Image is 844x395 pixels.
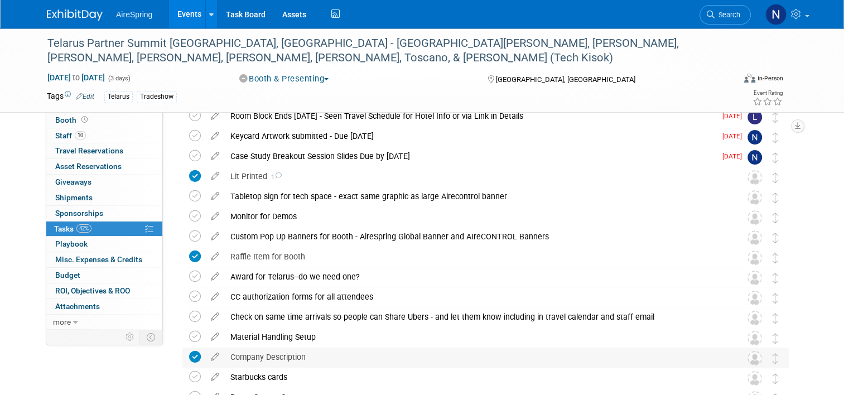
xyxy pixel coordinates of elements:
[205,191,225,201] a: edit
[757,74,783,83] div: In-Person
[773,333,778,344] i: Move task
[773,373,778,384] i: Move task
[773,192,778,203] i: Move task
[46,190,162,205] a: Shipments
[747,170,762,185] img: Unassigned
[46,252,162,267] a: Misc. Expenses & Credits
[225,127,716,146] div: Keycard Artwork submitted - Due [DATE]
[773,112,778,123] i: Move task
[205,272,225,282] a: edit
[46,299,162,314] a: Attachments
[225,267,725,286] div: Award for Telarus--do we need one?
[225,147,716,166] div: Case Study Breakout Session Slides Due by [DATE]
[47,90,94,103] td: Tags
[747,271,762,285] img: Unassigned
[765,4,787,25] img: Natalie Pyron
[225,348,725,367] div: Company Description
[205,312,225,322] a: edit
[205,332,225,342] a: edit
[205,131,225,141] a: edit
[55,255,142,264] span: Misc. Expenses & Credits
[747,150,762,165] img: Natalie Pyron
[205,352,225,362] a: edit
[46,206,162,221] a: Sponsorships
[55,239,88,248] span: Playbook
[44,33,721,68] div: Telarus Partner Summit [GEOGRAPHIC_DATA], [GEOGRAPHIC_DATA] - [GEOGRAPHIC_DATA][PERSON_NAME], [PE...
[747,110,762,124] img: Lisa Chow
[773,313,778,324] i: Move task
[747,130,762,144] img: Natalie Pyron
[773,152,778,163] i: Move task
[205,232,225,242] a: edit
[267,174,282,181] span: 1
[46,159,162,174] a: Asset Reservations
[55,286,130,295] span: ROI, Objectives & ROO
[205,252,225,262] a: edit
[79,115,90,124] span: Booth not reserved yet
[225,368,725,387] div: Starbucks cards
[46,283,162,298] a: ROI, Objectives & ROO
[225,207,725,226] div: Monitor for Demos
[747,311,762,325] img: Unassigned
[205,111,225,121] a: edit
[225,167,725,186] div: Lit Printed
[53,317,71,326] span: more
[225,327,725,346] div: Material Handling Setup
[55,271,80,280] span: Budget
[116,10,152,19] span: AireSpring
[773,253,778,263] i: Move task
[773,293,778,304] i: Move task
[496,75,635,84] span: [GEOGRAPHIC_DATA], [GEOGRAPHIC_DATA]
[55,115,90,124] span: Booth
[747,251,762,265] img: Unassigned
[674,72,783,89] div: Event Format
[773,213,778,223] i: Move task
[76,93,94,100] a: Edit
[140,330,163,344] td: Toggle Event Tabs
[120,330,140,344] td: Personalize Event Tab Strip
[46,175,162,190] a: Giveaways
[47,73,105,83] span: [DATE] [DATE]
[46,113,162,128] a: Booth
[205,151,225,161] a: edit
[55,146,123,155] span: Travel Reservations
[744,74,755,83] img: Format-Inperson.png
[55,131,86,140] span: Staff
[747,210,762,225] img: Unassigned
[55,209,103,218] span: Sponsorships
[205,292,225,302] a: edit
[205,171,225,181] a: edit
[225,287,725,306] div: CC authorization forms for all attendees
[747,291,762,305] img: Unassigned
[715,11,740,19] span: Search
[225,227,725,246] div: Custom Pop Up Banners for Booth - AireSpring Global Banner and AIreCONTROL Banners
[722,152,747,160] span: [DATE]
[54,224,91,233] span: Tasks
[225,107,716,126] div: Room Block Ends [DATE] - Seen Travel Schedule for Hotel Info or via Link in Details
[205,211,225,221] a: edit
[71,73,81,82] span: to
[205,372,225,382] a: edit
[700,5,751,25] a: Search
[747,190,762,205] img: Unassigned
[773,233,778,243] i: Move task
[747,230,762,245] img: Unassigned
[773,132,778,143] i: Move task
[46,143,162,158] a: Travel Reservations
[46,221,162,237] a: Tasks42%
[75,131,86,139] span: 10
[225,307,725,326] div: Check on same time arrivals so people can Share Ubers - and let them know including in travel cal...
[46,268,162,283] a: Budget
[753,90,783,96] div: Event Rating
[235,73,334,85] button: Booth & Presenting
[722,112,747,120] span: [DATE]
[76,224,91,233] span: 42%
[55,162,122,171] span: Asset Reservations
[747,371,762,386] img: Unassigned
[225,247,725,266] div: Raffle Item for Booth
[747,351,762,365] img: Unassigned
[773,353,778,364] i: Move task
[46,128,162,143] a: Staff10
[55,193,93,202] span: Shipments
[47,9,103,21] img: ExhibitDay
